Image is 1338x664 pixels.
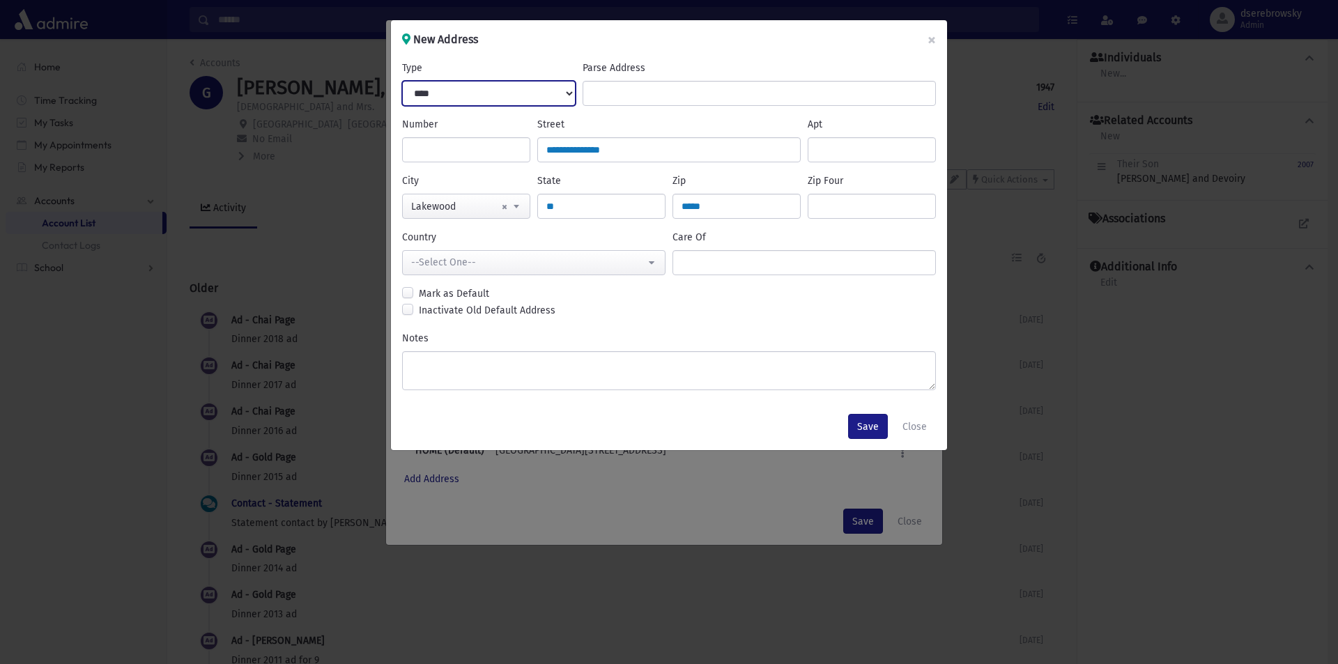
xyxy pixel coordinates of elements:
[537,117,564,132] label: Street
[419,303,555,318] label: Inactivate Old Default Address
[502,194,507,219] span: Remove all items
[411,255,645,270] div: --Select One--
[893,414,936,439] button: Close
[848,414,888,439] button: Save
[402,331,429,346] label: Notes
[672,173,686,188] label: Zip
[402,230,436,245] label: Country
[672,230,706,245] label: Care Of
[402,61,422,75] label: Type
[583,61,645,75] label: Parse Address
[402,173,419,188] label: City
[419,286,489,301] label: Mark as Default
[402,250,666,275] button: --Select One--
[402,31,478,48] h6: New Address
[403,194,530,219] span: Lakewood
[808,173,843,188] label: Zip Four
[808,117,822,132] label: Apt
[402,117,438,132] label: Number
[402,194,530,219] span: Lakewood
[916,20,947,59] button: ×
[537,173,561,188] label: State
